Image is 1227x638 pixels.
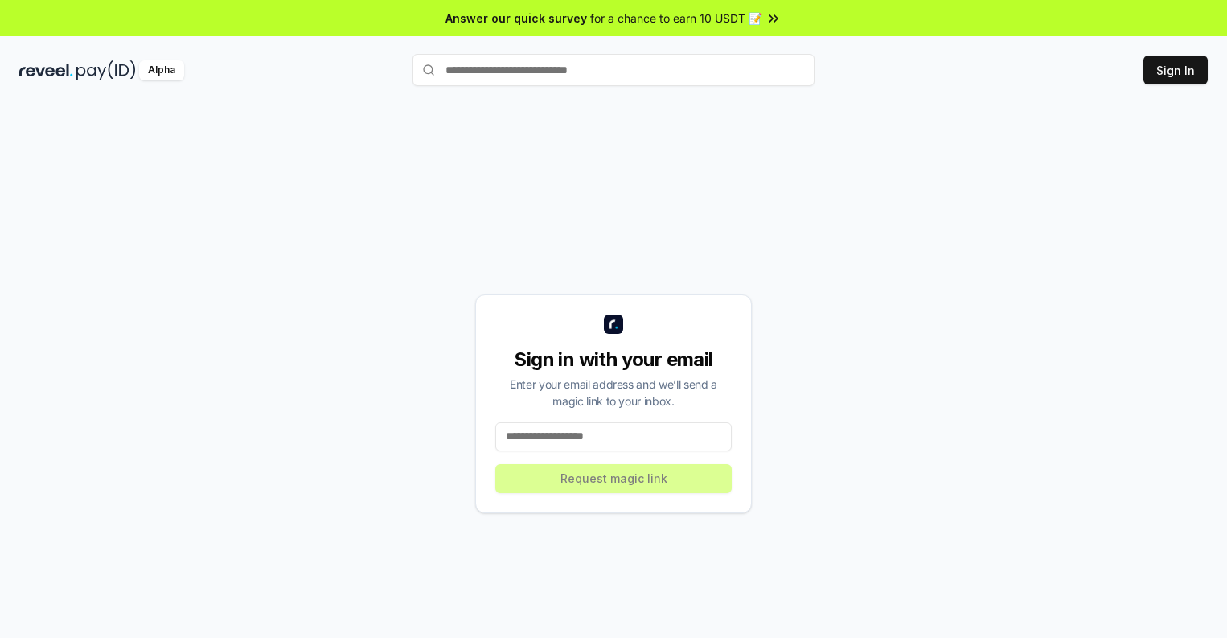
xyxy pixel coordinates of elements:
[590,10,762,27] span: for a chance to earn 10 USDT 📝
[139,60,184,80] div: Alpha
[445,10,587,27] span: Answer our quick survey
[495,376,732,410] div: Enter your email address and we’ll send a magic link to your inbox.
[76,60,136,80] img: pay_id
[1143,56,1208,84] button: Sign In
[604,315,623,334] img: logo_small
[495,347,732,373] div: Sign in with your email
[19,60,73,80] img: reveel_dark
